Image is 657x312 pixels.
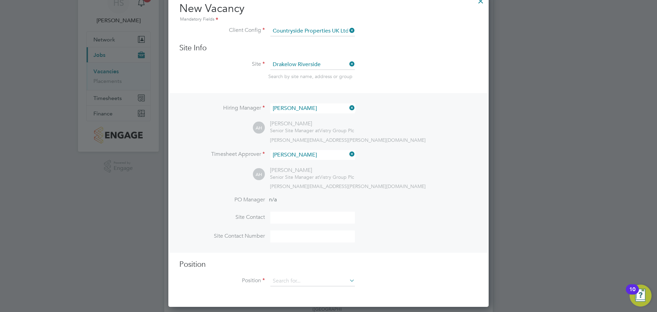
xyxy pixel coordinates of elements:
h3: Site Info [179,43,478,53]
div: Vistry Group Plc [270,127,354,134]
button: Open Resource Center, 10 new notifications [630,285,652,307]
div: Mandatory Fields [179,16,478,23]
div: [PERSON_NAME] [270,120,354,127]
div: 10 [629,289,635,298]
span: Search by site name, address or group [268,73,352,79]
div: Vistry Group Plc [270,174,354,180]
label: PO Manager [179,196,265,203]
input: Search for... [270,26,355,36]
label: Position [179,277,265,284]
label: Client Config [179,27,265,34]
label: Site [179,61,265,68]
h2: New Vacancy [179,1,478,23]
input: Search for... [270,103,355,113]
span: n/a [269,196,277,203]
h3: Position [179,260,478,270]
label: Timesheet Approver [179,151,265,158]
span: AH [253,169,265,180]
div: [PERSON_NAME] [270,167,354,174]
span: [PERSON_NAME][EMAIL_ADDRESS][PERSON_NAME][DOMAIN_NAME] [270,183,426,189]
span: Senior Site Manager at [270,127,319,134]
label: Site Contact [179,214,265,221]
span: [PERSON_NAME][EMAIL_ADDRESS][PERSON_NAME][DOMAIN_NAME] [270,137,426,143]
input: Search for... [270,276,355,286]
label: Site Contact Number [179,233,265,240]
label: Hiring Manager [179,104,265,112]
span: AH [253,122,265,134]
input: Search for... [270,150,355,160]
input: Search for... [270,60,355,70]
span: Senior Site Manager at [270,174,319,180]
